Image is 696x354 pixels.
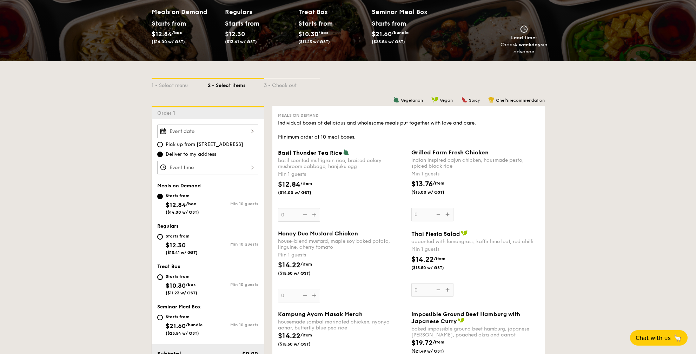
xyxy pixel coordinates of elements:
[300,181,312,186] span: /item
[157,110,178,116] span: Order 1
[166,314,203,320] div: Starts from
[411,339,433,347] span: $19.72
[411,171,539,178] div: Min 1 guests
[278,190,326,195] span: ($14.00 w/ GST)
[411,348,459,354] span: ($21.49 w/ GST)
[157,161,258,174] input: Event time
[674,334,682,342] span: 🦙
[166,193,199,199] div: Starts from
[298,39,330,44] span: ($11.23 w/ GST)
[278,180,300,189] span: $12.84
[278,252,406,259] div: Min 1 guests
[264,79,320,89] div: 3 - Check out
[157,125,258,138] input: Event date
[411,149,489,156] span: Grilled Farm Fresh Chicken
[278,120,539,141] div: Individual boxes of delicious and wholesome meals put together with love and care. Minimum order ...
[488,96,495,103] img: icon-chef-hat.a58ddaea.svg
[166,210,199,215] span: ($14.00 w/ GST)
[411,265,459,270] span: ($15.50 w/ GST)
[514,42,543,48] strong: 4 weekdays
[411,311,520,325] span: Impossible Ground Beef Hamburg with Japanese Curry
[152,30,172,38] span: $12.84
[411,180,433,188] span: $13.76
[440,98,453,103] span: Vegan
[401,98,423,103] span: Vegetarian
[186,282,196,287] span: /box
[157,263,180,269] span: Treat Box
[372,39,405,44] span: ($23.54 w/ GST)
[298,7,366,17] h2: Treat Box
[278,230,358,237] span: Honey Duo Mustard Chicken
[431,96,438,103] img: icon-vegan.f8ff3823.svg
[172,30,182,35] span: /box
[157,315,163,320] input: Starts from$21.60/bundle($23.54 w/ GST)Min 10 guests
[300,333,312,338] span: /item
[157,234,163,240] input: Starts from$12.30($13.41 w/ GST)Min 10 guests
[225,18,256,29] div: Starts from
[278,311,363,318] span: Kampung Ayam Masak Merah
[458,318,465,324] img: icon-vegan.f8ff3823.svg
[278,238,406,250] div: house-blend mustard, maple soy baked potato, linguine, cherry tomato
[411,326,539,338] div: baked impossible ground beef hamburg, japanese [PERSON_NAME], poached okra and carrot
[152,39,185,44] span: ($14.00 w/ GST)
[208,242,258,247] div: Min 10 guests
[166,141,243,148] span: Pick up from [STREET_ADDRESS]
[501,41,548,55] div: Order in advance
[298,30,318,38] span: $10.30
[278,332,300,340] span: $14.22
[318,30,329,35] span: /box
[278,319,406,331] div: housemade sambal marinated chicken, nyonya achar, butterfly blue pea rice
[166,322,186,330] span: $21.60
[343,149,349,155] img: icon-vegetarian.fe4039eb.svg
[392,30,409,35] span: /bundle
[411,246,539,253] div: Min 1 guests
[372,7,445,17] h2: Seminar Meal Box
[278,270,326,276] span: ($15.50 w/ GST)
[152,79,208,89] div: 1 - Select menu
[166,250,198,255] span: ($13.41 w/ GST)
[411,231,460,237] span: Thai Fiesta Salad
[433,181,444,186] span: /item
[300,262,312,267] span: /item
[166,274,197,279] div: Starts from
[166,151,216,158] span: Deliver to my address
[225,39,257,44] span: ($13.41 w/ GST)
[225,7,293,17] h2: Regulars
[298,18,330,29] div: Starts from
[186,201,196,206] span: /box
[519,25,529,33] img: icon-clock.2db775ea.svg
[511,35,537,41] span: Lead time:
[157,223,179,229] span: Regulars
[186,322,203,327] span: /bundle
[630,330,688,346] button: Chat with us🦙
[208,79,264,89] div: 2 - Select items
[636,335,671,341] span: Chat with us
[372,18,406,29] div: Starts from
[411,255,434,264] span: $14.22
[166,201,186,209] span: $12.84
[152,18,183,29] div: Starts from
[157,304,201,310] span: Seminar Meal Box
[166,282,186,289] span: $10.30
[411,239,539,245] div: accented with lemongrass, kaffir lime leaf, red chilli
[152,7,219,17] h2: Meals on Demand
[372,30,392,38] span: $21.60
[411,157,539,169] div: indian inspired cajun chicken, housmade pesto, spiced black rice
[157,142,163,147] input: Pick up from [STREET_ADDRESS]
[157,152,163,157] input: Deliver to my address
[433,340,444,345] span: /item
[278,261,300,269] span: $14.22
[208,322,258,327] div: Min 10 guests
[469,98,480,103] span: Spicy
[496,98,545,103] span: Chef's recommendation
[278,158,406,169] div: basil scented multigrain rice, braised celery mushroom cabbage, hanjuku egg
[278,149,342,156] span: Basil Thunder Tea Rice
[278,171,406,178] div: Min 1 guests
[225,30,245,38] span: $12.30
[166,233,198,239] div: Starts from
[278,113,319,118] span: Meals on Demand
[411,189,459,195] span: ($15.00 w/ GST)
[461,230,468,236] img: icon-vegan.f8ff3823.svg
[166,290,197,295] span: ($11.23 w/ GST)
[166,331,199,336] span: ($23.54 w/ GST)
